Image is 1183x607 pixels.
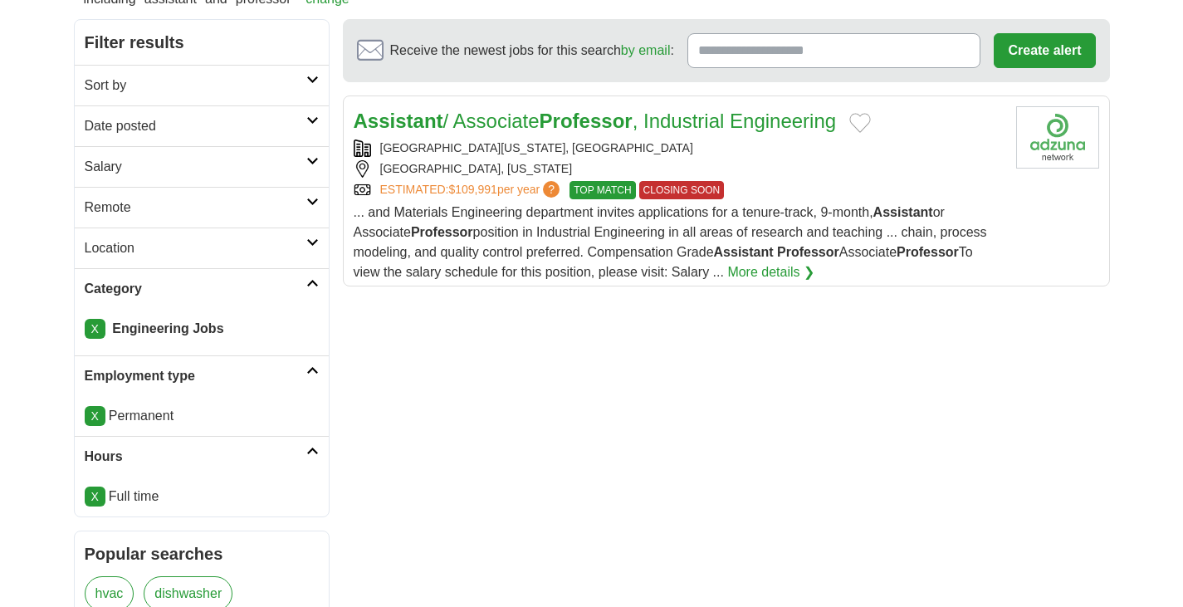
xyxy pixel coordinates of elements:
[873,205,933,219] strong: Assistant
[85,541,319,566] h2: Popular searches
[85,76,306,95] h2: Sort by
[727,262,814,282] a: More details ❯
[354,140,1003,157] div: [GEOGRAPHIC_DATA][US_STATE], [GEOGRAPHIC_DATA]
[354,110,837,132] a: Assistant/ AssociateProfessor, Industrial Engineering
[639,181,725,199] span: CLOSING SOON
[75,268,329,309] a: Category
[1016,106,1099,169] img: Company logo
[85,406,105,426] a: X
[75,228,329,268] a: Location
[85,487,319,507] li: Full time
[75,436,329,477] a: Hours
[621,43,671,57] a: by email
[85,238,306,258] h2: Location
[380,181,564,199] a: ESTIMATED:$109,991per year?
[85,319,105,339] a: X
[390,41,674,61] span: Receive the newest jobs for this search :
[75,105,329,146] a: Date posted
[897,245,959,259] strong: Professor
[714,245,774,259] strong: Assistant
[85,116,306,136] h2: Date posted
[75,187,329,228] a: Remote
[112,321,223,335] strong: Engineering Jobs
[777,245,839,259] strong: Professor
[448,183,496,196] span: $109,991
[543,181,560,198] span: ?
[85,487,105,507] a: X
[994,33,1095,68] button: Create alert
[75,65,329,105] a: Sort by
[85,447,306,467] h2: Hours
[570,181,635,199] span: TOP MATCH
[85,198,306,218] h2: Remote
[540,110,633,132] strong: Professor
[75,146,329,187] a: Salary
[411,225,473,239] strong: Professor
[85,279,306,299] h2: Category
[354,110,443,132] strong: Assistant
[75,355,329,396] a: Employment type
[85,406,319,426] li: Permanent
[85,157,306,177] h2: Salary
[85,366,306,386] h2: Employment type
[354,160,1003,178] div: [GEOGRAPHIC_DATA], [US_STATE]
[849,113,871,133] button: Add to favorite jobs
[75,20,329,65] h2: Filter results
[354,205,987,279] span: ... and Materials Engineering department invites applications for a tenure-track, 9-month, or Ass...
